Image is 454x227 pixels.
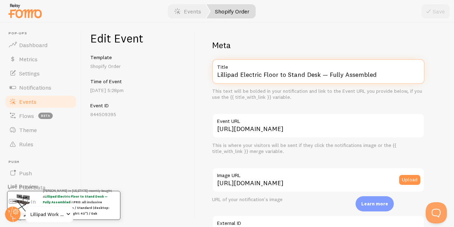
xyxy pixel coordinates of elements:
[212,142,425,155] div: This is where your visitors will be sent if they click the notifications image or the {{ title_wi...
[212,113,425,125] label: Event URL
[212,168,425,180] label: Image URL
[90,31,186,46] h1: Edit Event
[38,113,53,119] span: beta
[212,59,425,71] label: Title
[361,200,388,207] p: Learn more
[4,180,77,194] a: Push Data
[7,2,43,20] img: fomo-relay-logo-orange.svg
[19,198,36,205] span: Opt-In
[212,197,425,203] div: URL of your notification's image
[4,194,77,209] a: Opt-In
[399,175,420,185] button: Upload
[212,88,425,101] div: This text will be bolded in your notification and link to the Event URL you provide below, if you...
[4,166,77,180] a: Push
[4,123,77,137] a: Theme
[4,52,77,66] a: Metrics
[4,80,77,95] a: Notifications
[8,160,77,164] span: Push
[4,38,77,52] a: Dashboard
[90,102,186,109] h5: Event ID
[19,170,32,177] span: Push
[90,111,186,118] p: 844509395
[30,210,64,219] span: Lillipad Work Solutions
[212,40,425,51] h2: Meta
[356,196,394,211] div: Learn more
[19,126,37,134] span: Theme
[19,141,33,148] span: Rules
[4,137,77,151] a: Rules
[19,41,47,49] span: Dashboard
[90,78,186,85] h5: Time of Event
[90,54,186,61] h5: Template
[19,56,38,63] span: Metrics
[4,95,77,109] a: Events
[19,70,40,77] span: Settings
[8,31,77,36] span: Pop-ups
[19,112,34,119] span: Flows
[19,84,51,91] span: Notifications
[19,98,36,105] span: Events
[4,109,77,123] a: Flows beta
[19,184,46,191] span: Push Data
[426,202,447,223] iframe: Help Scout Beacon - Open
[4,66,77,80] a: Settings
[90,63,186,70] p: Shopify Order
[25,206,73,223] a: Lillipad Work Solutions
[90,87,186,94] p: [DATE] 5:28pm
